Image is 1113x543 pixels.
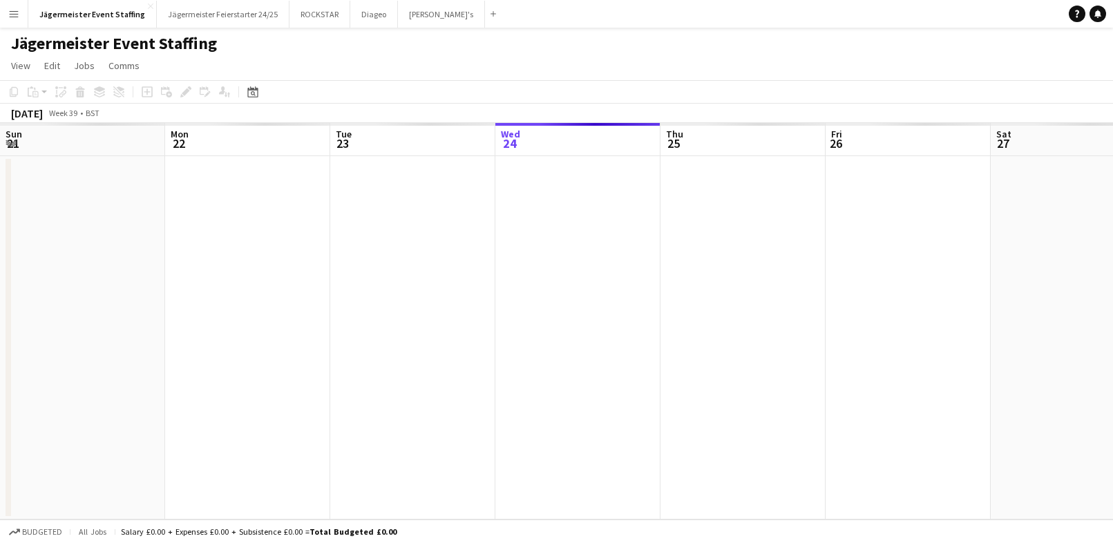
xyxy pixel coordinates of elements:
span: 27 [994,135,1011,151]
span: Wed [501,128,520,140]
span: Jobs [74,59,95,72]
span: Fri [831,128,842,140]
button: Diageo [350,1,398,28]
span: Comms [108,59,140,72]
span: Tue [336,128,352,140]
a: Edit [39,57,66,75]
div: BST [86,108,99,118]
h1: Jägermeister Event Staffing [11,33,217,54]
span: 22 [169,135,189,151]
span: Total Budgeted £0.00 [310,526,397,537]
span: 23 [334,135,352,151]
span: Week 39 [46,108,80,118]
button: [PERSON_NAME]'s [398,1,485,28]
a: View [6,57,36,75]
span: Sun [6,128,22,140]
span: Budgeted [22,527,62,537]
button: Jägermeister Feierstarter 24/25 [157,1,289,28]
a: Jobs [68,57,100,75]
span: 24 [499,135,520,151]
div: Salary £0.00 + Expenses £0.00 + Subsistence £0.00 = [121,526,397,537]
span: Sat [996,128,1011,140]
span: All jobs [76,526,109,537]
span: 21 [3,135,22,151]
span: 25 [664,135,683,151]
span: Edit [44,59,60,72]
button: Budgeted [7,524,64,540]
span: Mon [171,128,189,140]
button: ROCKSTAR [289,1,350,28]
button: Jägermeister Event Staffing [28,1,157,28]
span: 26 [829,135,842,151]
a: Comms [103,57,145,75]
span: Thu [666,128,683,140]
div: [DATE] [11,106,43,120]
span: View [11,59,30,72]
